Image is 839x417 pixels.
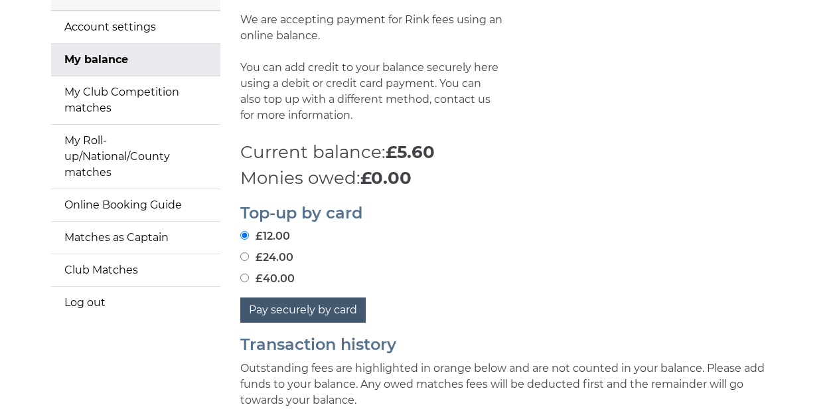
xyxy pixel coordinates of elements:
label: £24.00 [240,250,293,266]
h2: Transaction history [240,336,788,353]
a: Log out [51,287,220,319]
label: £40.00 [240,271,295,287]
input: £40.00 [240,274,249,282]
p: We are accepting payment for Rink fees using an online balance. You can add credit to your balanc... [240,12,504,139]
p: Monies owed: [240,165,788,191]
a: Online Booking Guide [51,189,220,221]
p: Outstanding fees are highlighted in orange below and are not counted in your balance. Please add ... [240,361,788,408]
a: Club Matches [51,254,220,286]
p: Current balance: [240,139,788,165]
a: My Club Competition matches [51,76,220,124]
input: £24.00 [240,252,249,261]
strong: £5.60 [386,141,435,163]
a: Account settings [51,11,220,43]
strong: £0.00 [360,167,412,189]
h2: Top-up by card [240,205,788,222]
input: £12.00 [240,231,249,240]
label: £12.00 [240,228,290,244]
button: Pay securely by card [240,297,366,323]
a: My balance [51,44,220,76]
a: Matches as Captain [51,222,220,254]
a: My Roll-up/National/County matches [51,125,220,189]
